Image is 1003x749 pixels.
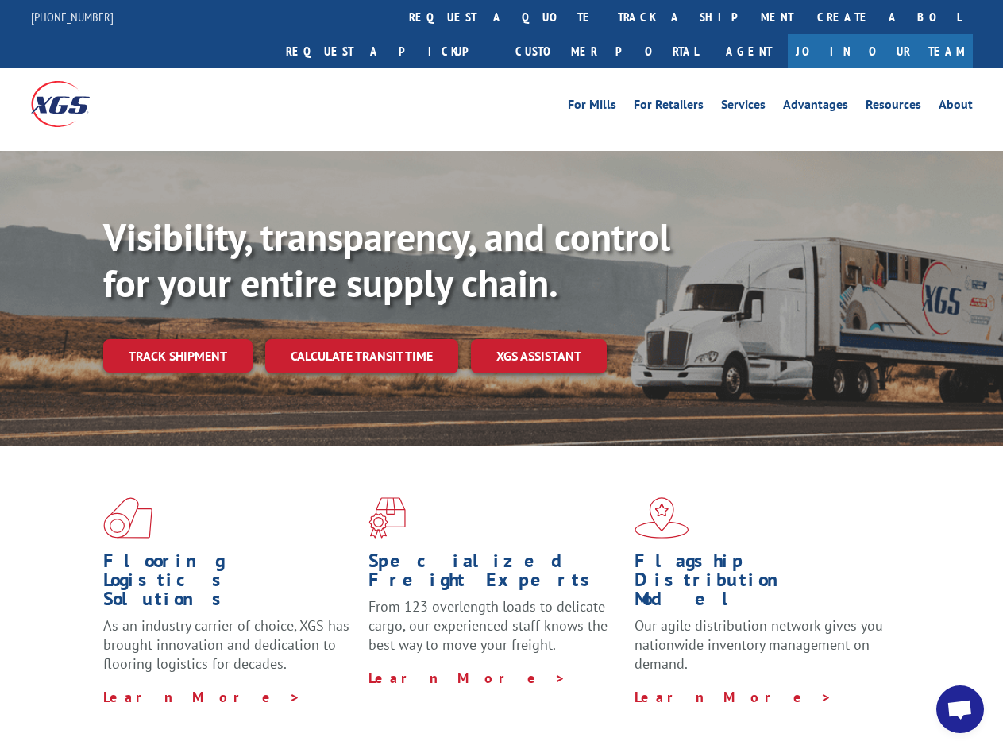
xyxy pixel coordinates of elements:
a: For Retailers [634,98,704,116]
span: As an industry carrier of choice, XGS has brought innovation and dedication to flooring logistics... [103,616,349,673]
h1: Flagship Distribution Model [635,551,888,616]
a: About [939,98,973,116]
a: Learn More > [103,688,301,706]
a: Learn More > [635,688,832,706]
a: Learn More > [368,669,566,687]
a: Agent [710,34,788,68]
a: Resources [866,98,921,116]
a: [PHONE_NUMBER] [31,9,114,25]
a: Track shipment [103,339,253,373]
a: Calculate transit time [265,339,458,373]
a: Services [721,98,766,116]
a: For Mills [568,98,616,116]
a: Join Our Team [788,34,973,68]
a: Customer Portal [503,34,710,68]
h1: Specialized Freight Experts [368,551,622,597]
span: Our agile distribution network gives you nationwide inventory management on demand. [635,616,883,673]
img: xgs-icon-focused-on-flooring-red [368,497,406,539]
img: xgs-icon-flagship-distribution-model-red [635,497,689,539]
b: Visibility, transparency, and control for your entire supply chain. [103,212,670,307]
div: Open chat [936,685,984,733]
a: Request a pickup [274,34,503,68]
a: XGS ASSISTANT [471,339,607,373]
p: From 123 overlength loads to delicate cargo, our experienced staff knows the best way to move you... [368,597,622,668]
h1: Flooring Logistics Solutions [103,551,357,616]
a: Advantages [783,98,848,116]
img: xgs-icon-total-supply-chain-intelligence-red [103,497,152,539]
